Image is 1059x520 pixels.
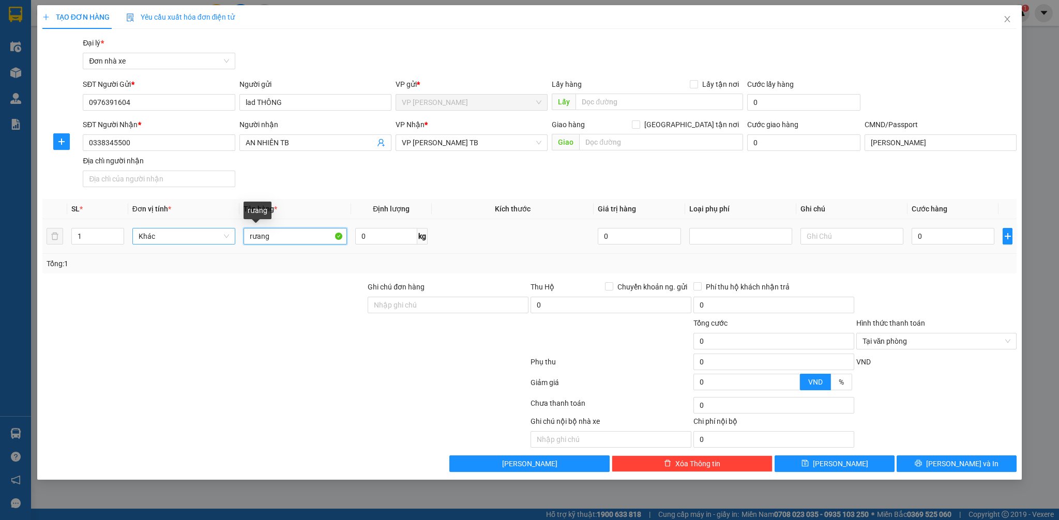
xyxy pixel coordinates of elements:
span: Giá trị hàng [598,205,636,213]
input: VD: Bàn, Ghế [244,228,346,244]
input: Dọc đường [579,134,743,150]
span: Tổng cước [693,319,728,327]
button: deleteXóa Thông tin [612,455,773,472]
img: icon [126,13,134,22]
span: user-add [377,139,385,147]
button: plus [53,133,70,150]
span: Lấy hàng [552,80,582,88]
span: kg [417,228,428,244]
input: Địa chỉ của người nhận [83,171,235,187]
div: Ghi chú nội bộ nhà xe [531,416,691,431]
span: plus [42,13,50,21]
span: [GEOGRAPHIC_DATA] tận nơi [640,119,743,130]
input: Ghi Chú [800,228,903,244]
span: Phí thu hộ khách nhận trả [702,281,794,293]
span: SL [71,205,80,213]
span: Giao hàng [552,120,585,129]
div: Người gửi [239,79,391,90]
span: Tại văn phòng [863,333,1011,349]
span: [PERSON_NAME] và In [926,458,999,469]
div: Chưa thanh toán [529,397,692,416]
button: delete [47,228,63,244]
label: Ghi chú đơn hàng [368,283,425,291]
th: Loại phụ phí [685,199,796,219]
span: [PERSON_NAME] [813,458,868,469]
span: Định lượng [373,205,410,213]
div: CMND/Passport [865,119,1017,130]
input: Nhập ghi chú [531,431,691,448]
span: % [839,378,844,386]
span: save [801,460,809,468]
button: save[PERSON_NAME] [775,455,895,472]
span: printer [915,460,922,468]
div: Địa chỉ người nhận [83,155,235,166]
input: Cước giao hàng [747,134,860,151]
span: plus [54,137,69,146]
span: Chuyển khoản ng. gửi [613,281,691,293]
span: TẠO ĐƠN HÀNG [42,13,110,21]
span: Kích thước [495,205,531,213]
button: Close [993,5,1022,34]
span: Khác [139,228,229,244]
span: Cước hàng [912,205,947,213]
span: Đơn vị tính [132,205,171,213]
span: [PERSON_NAME] [502,458,557,469]
span: Đại lý [83,39,103,47]
span: Thu Hộ [531,283,554,291]
input: Dọc đường [576,94,743,110]
span: VP Ngọc Hồi [402,95,541,110]
input: Ghi chú đơn hàng [368,297,528,313]
button: plus [1003,228,1012,244]
span: VND [856,358,871,366]
div: SĐT Người Nhận [83,119,235,130]
button: printer[PERSON_NAME] và In [897,455,1017,472]
div: Chi phí nội bộ [693,416,854,431]
th: Ghi chú [796,199,907,219]
div: SĐT Người Gửi [83,79,235,90]
span: VP Trần Phú TB [402,135,541,150]
span: plus [1003,232,1012,240]
span: Giao [552,134,579,150]
input: 0 [598,228,680,244]
span: Lấy [552,94,576,110]
div: VP gửi [396,79,548,90]
div: Tổng: 1 [47,258,409,269]
div: Người nhận [239,119,391,130]
label: Cước giao hàng [747,120,798,129]
span: delete [664,460,671,468]
label: Cước lấy hàng [747,80,794,88]
span: Yêu cầu xuất hóa đơn điện tử [126,13,235,21]
button: [PERSON_NAME] [449,455,610,472]
span: Xóa Thông tin [675,458,720,469]
input: Cước lấy hàng [747,94,860,111]
div: Phụ thu [529,356,692,374]
div: rưang [244,202,271,219]
span: Đơn nhà xe [89,53,229,69]
span: close [1003,15,1011,23]
label: Hình thức thanh toán [856,319,925,327]
div: Giảm giá [529,377,692,395]
span: Lấy tận nơi [698,79,743,90]
span: VP Nhận [396,120,425,129]
span: VND [808,378,823,386]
